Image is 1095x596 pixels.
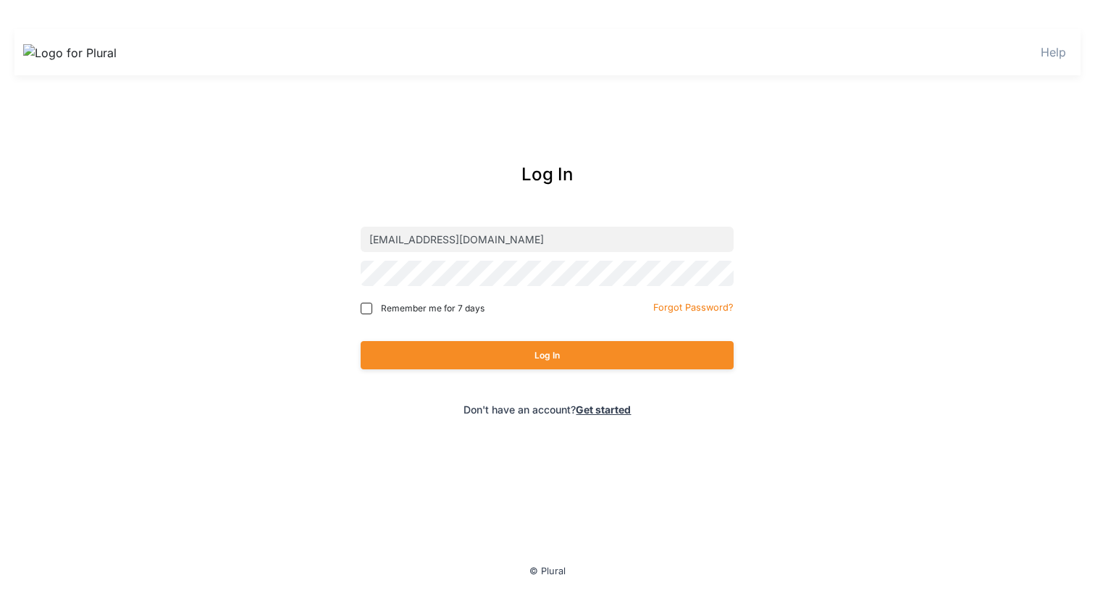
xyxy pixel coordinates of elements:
[1041,45,1066,59] a: Help
[23,44,125,62] img: Logo for Plural
[361,341,734,369] button: Log In
[299,402,797,417] div: Don't have an account?
[529,566,566,576] small: © Plural
[381,302,484,315] span: Remember me for 7 days
[576,403,631,416] a: Get started
[299,161,797,188] div: Log In
[361,303,372,314] input: Remember me for 7 days
[653,299,734,314] a: Forgot Password?
[653,302,734,313] small: Forgot Password?
[361,227,734,252] input: Email address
